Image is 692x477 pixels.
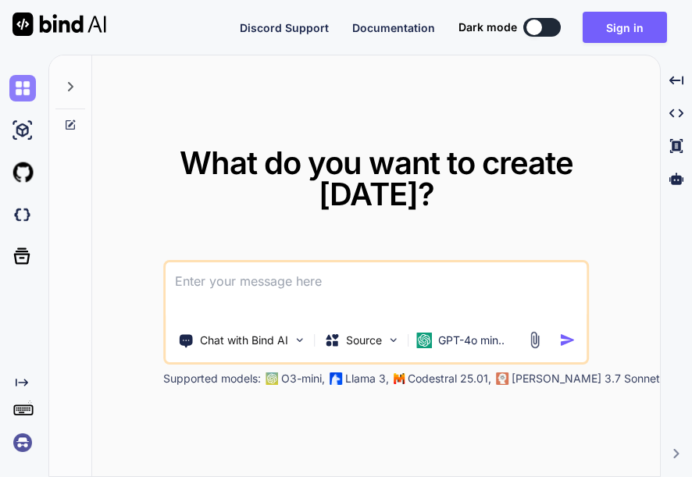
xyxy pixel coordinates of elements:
button: Discord Support [240,20,329,36]
p: GPT-4o min.. [438,333,505,348]
img: ai-studio [9,117,36,144]
img: Pick Models [387,333,400,347]
p: Supported models: [163,371,261,386]
img: githubLight [9,159,36,186]
img: GPT-4o mini [416,333,432,348]
img: Pick Tools [293,333,306,347]
img: GPT-4 [266,372,278,385]
p: Llama 3, [345,371,389,386]
img: claude [496,372,508,385]
button: Documentation [352,20,435,36]
img: attachment [526,331,544,349]
p: Chat with Bind AI [200,333,288,348]
p: Source [346,333,382,348]
img: signin [9,429,36,456]
img: Mistral-AI [394,373,405,384]
span: Dark mode [458,20,517,35]
img: chat [9,75,36,101]
img: Bind AI [12,12,106,36]
span: Discord Support [240,21,329,34]
img: icon [560,332,576,348]
button: Sign in [583,12,667,43]
p: Codestral 25.01, [408,371,491,386]
span: Documentation [352,21,435,34]
span: What do you want to create [DATE]? [180,144,573,213]
p: [PERSON_NAME] 3.7 Sonnet, [512,371,663,386]
img: Llama2 [330,372,342,385]
p: O3-mini, [281,371,325,386]
img: darkCloudIdeIcon [9,201,36,228]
